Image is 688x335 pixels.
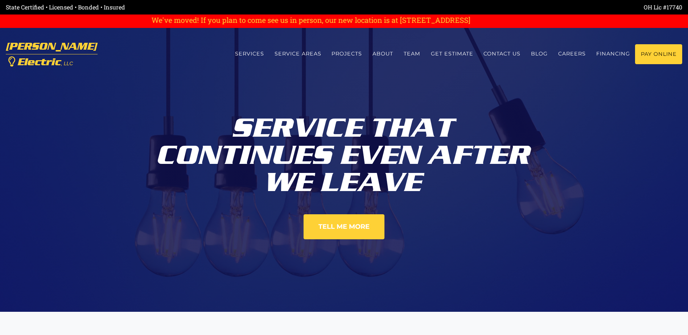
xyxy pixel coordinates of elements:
a: Get estimate [425,44,478,63]
div: State Certified • Licensed • Bonded • Insured [6,3,344,12]
a: Blog [526,44,553,63]
a: Financing [591,44,635,63]
a: Contact us [478,44,526,63]
a: Team [399,44,426,63]
a: Service Areas [269,44,326,63]
a: About [367,44,399,63]
a: Pay Online [635,44,682,64]
a: [PERSON_NAME] Electric, LLC [6,37,98,71]
a: Tell Me More [304,214,384,239]
div: OH Lic #17740 [344,3,683,12]
div: Service That Continues Even After We Leave [143,109,545,196]
span: , LLC [61,61,73,66]
a: Services [230,44,269,63]
a: Careers [553,44,591,63]
a: Projects [326,44,367,63]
